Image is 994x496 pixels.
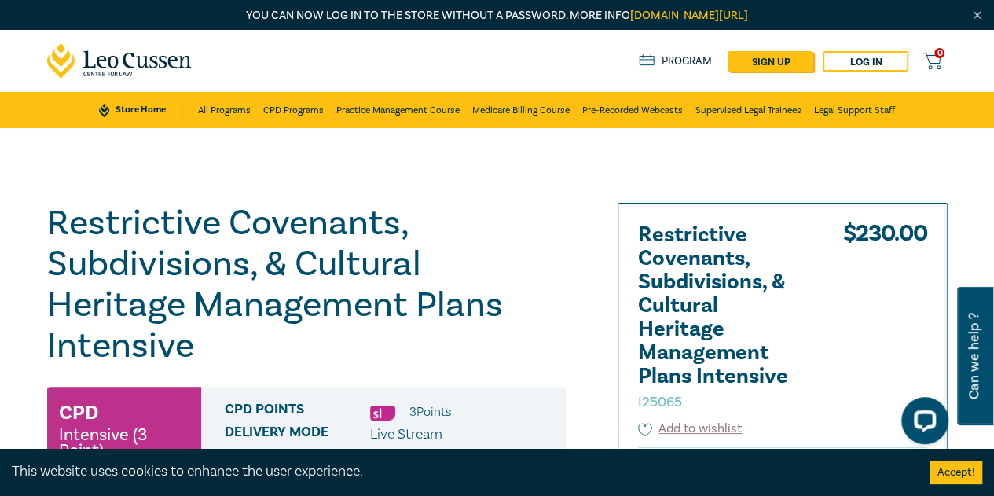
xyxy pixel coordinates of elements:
[225,402,370,422] span: CPD Points
[225,447,370,488] span: Program type
[639,54,712,68] a: Program
[728,51,813,72] a: sign up
[59,399,98,427] h3: CPD
[930,461,982,484] button: Accept cookies
[889,391,955,457] iframe: LiveChat chat widget
[966,296,981,416] span: Can we help ?
[970,9,984,22] img: Close
[409,402,451,422] li: 3 Point s
[370,447,554,488] p: Live Streamed Conferences and Intensives
[638,393,682,411] small: I25065
[370,406,395,421] img: Substantive Law
[638,420,743,438] button: Add to wishlist
[814,92,895,128] a: Legal Support Staff
[99,103,182,117] a: Store Home
[12,461,906,482] div: This website uses cookies to enhance the user experience.
[47,7,948,24] p: You can now log in to the store without a password. More info
[472,92,570,128] a: Medicare Billing Course
[59,427,189,458] small: Intensive (3 Point)
[695,92,801,128] a: Supervised Legal Trainees
[638,223,811,412] h2: Restrictive Covenants, Subdivisions, & Cultural Heritage Management Plans Intensive
[582,92,683,128] a: Pre-Recorded Webcasts
[198,92,251,128] a: All Programs
[263,92,324,128] a: CPD Programs
[336,92,460,128] a: Practice Management Course
[823,51,908,72] a: Log in
[843,223,927,420] div: $ 230.00
[630,8,748,23] a: [DOMAIN_NAME][URL]
[370,425,442,443] span: Live Stream
[934,48,944,58] span: 0
[47,203,566,366] h1: Restrictive Covenants, Subdivisions, & Cultural Heritage Management Plans Intensive
[225,424,370,445] span: Delivery Mode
